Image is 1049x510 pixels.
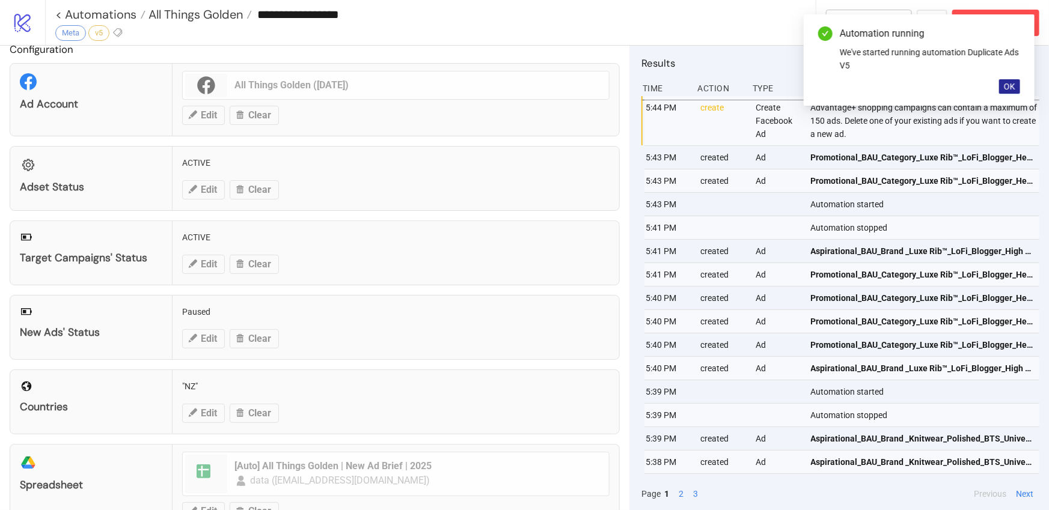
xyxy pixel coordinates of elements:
[811,315,1035,328] span: Promotional_BAU_Category_Luxe Rib™_LoFi_Blogger_Henley Bodysuit espresso_@courtneymay1_Collection...
[641,55,1039,71] h2: Results
[840,26,1020,41] div: Automation running
[754,263,801,286] div: Ad
[644,287,691,309] div: 5:40 PM
[810,216,1043,239] div: Automation stopped
[644,216,691,239] div: 5:41 PM
[810,404,1043,427] div: Automation stopped
[952,10,1039,36] button: Abort Run
[1004,82,1015,91] span: OK
[811,432,1035,445] span: Aspirational_BAU_Brand _Knitwear_Polished_BTS_Universal Knit neutral marle_@nikki__hillier_Video_...
[55,8,145,20] a: < Automations
[644,380,691,403] div: 5:39 PM
[641,77,688,100] div: Time
[644,146,691,169] div: 5:43 PM
[644,451,691,473] div: 5:38 PM
[55,25,86,41] div: Meta
[970,487,1010,500] button: Previous
[644,427,691,450] div: 5:39 PM
[811,174,1035,187] span: Promotional_BAU_Category_Luxe Rib™_LoFi_Blogger_Henley Bodysuit espresso_@courtneymay1_Collection...
[644,240,691,263] div: 5:41 PM
[675,487,687,500] button: 2
[826,10,913,36] button: To Builder
[811,333,1035,356] a: Promotional_BAU_Category_Luxe Rib™_LoFi_Blogger_Henley Bodysuit espresso_@courtneymay1_Collection...
[754,310,801,333] div: Ad
[644,96,691,145] div: 5:44 PM
[754,451,801,473] div: Ad
[644,333,691,356] div: 5:40 PM
[754,357,801,380] div: Ad
[690,487,702,500] button: 3
[145,8,252,20] a: All Things Golden
[1012,487,1037,500] button: Next
[811,474,1035,497] a: Educational_BAU_Category_Mixed_LoFi_In-house_Cardigan Coat, Wrap Around Scarf neutral marle + Lux...
[811,244,1035,258] span: Aspirational_BAU_Brand _Luxe Rib™_LoFi_Blogger_High Neck Mini white_@rachaelrobinson_Video_202508...
[811,455,1035,469] span: Aspirational_BAU_Brand _Knitwear_Polished_BTS_Universal Knit neutral marle_@nikki__hillier_Video_...
[644,357,691,380] div: 5:40 PM
[700,333,747,356] div: created
[700,146,747,169] div: created
[811,310,1035,333] a: Promotional_BAU_Category_Luxe Rib™_LoFi_Blogger_Henley Bodysuit espresso_@courtneymay1_Collection...
[88,25,109,41] div: v5
[644,474,691,497] div: 5:38 PM
[811,268,1035,281] span: Promotional_BAU_Category_Luxe Rib™_LoFi_Blogger_Henley Bodysuit espresso_@courtneymay1_Collection...
[810,380,1043,403] div: Automation started
[754,169,801,192] div: Ad
[754,146,801,169] div: Ad
[811,287,1035,309] a: Promotional_BAU_Category_Luxe Rib™_LoFi_Blogger_Henley Bodysuit espresso_@courtneymay1_Collection...
[644,263,691,286] div: 5:41 PM
[661,487,673,500] button: 1
[840,46,1020,72] div: We've started running automation Duplicate Ads V5
[700,427,747,450] div: created
[700,169,747,192] div: created
[754,427,801,450] div: Ad
[10,41,620,57] h2: Configuration
[818,26,833,41] span: check-circle
[999,79,1020,94] button: OK
[700,474,747,497] div: created
[811,362,1035,375] span: Aspirational_BAU_Brand _Luxe Rib™_LoFi_Blogger_High Neck Mini white_@lilymitchelll_Image_20250822_AU
[811,357,1035,380] a: Aspirational_BAU_Brand _Luxe Rib™_LoFi_Blogger_High Neck Mini white_@lilymitchelll_Image_20250822_AU
[700,310,747,333] div: created
[811,451,1035,473] a: Aspirational_BAU_Brand _Knitwear_Polished_BTS_Universal Knit neutral marle_@nikki__hillier_Video_...
[751,77,798,100] div: Type
[811,427,1035,450] a: Aspirational_BAU_Brand _Knitwear_Polished_BTS_Universal Knit neutral marle_@nikki__hillier_Video_...
[811,338,1035,351] span: Promotional_BAU_Category_Luxe Rib™_LoFi_Blogger_Henley Bodysuit espresso_@courtneymay1_Collection...
[754,287,801,309] div: Ad
[641,487,661,500] span: Page
[811,146,1035,169] a: Promotional_BAU_Category_Luxe Rib™_LoFi_Blogger_Henley Bodysuit espresso_@courtneymay1_Collection...
[145,7,243,22] span: All Things Golden
[754,240,801,263] div: Ad
[700,96,747,145] div: create
[917,10,947,36] button: ...
[811,263,1035,286] a: Promotional_BAU_Category_Luxe Rib™_LoFi_Blogger_Henley Bodysuit espresso_@courtneymay1_Collection...
[811,169,1035,192] a: Promotional_BAU_Category_Luxe Rib™_LoFi_Blogger_Henley Bodysuit espresso_@courtneymay1_Collection...
[811,151,1035,164] span: Promotional_BAU_Category_Luxe Rib™_LoFi_Blogger_Henley Bodysuit espresso_@courtneymay1_Collection...
[700,263,747,286] div: created
[697,77,744,100] div: Action
[700,240,747,263] div: created
[644,404,691,427] div: 5:39 PM
[754,96,801,145] div: Create Facebook Ad
[754,474,801,497] div: Ad
[700,287,747,309] div: created
[700,451,747,473] div: created
[754,333,801,356] div: Ad
[644,193,691,216] div: 5:43 PM
[811,240,1035,263] a: Aspirational_BAU_Brand _Luxe Rib™_LoFi_Blogger_High Neck Mini white_@rachaelrobinson_Video_202508...
[811,291,1035,305] span: Promotional_BAU_Category_Luxe Rib™_LoFi_Blogger_Henley Bodysuit espresso_@courtneymay1_Collection...
[810,96,1043,145] div: Advantage+ shopping campaigns can contain a maximum of 150 ads. Delete one of your existing ads i...
[810,193,1043,216] div: Automation started
[644,310,691,333] div: 5:40 PM
[700,357,747,380] div: created
[644,169,691,192] div: 5:43 PM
